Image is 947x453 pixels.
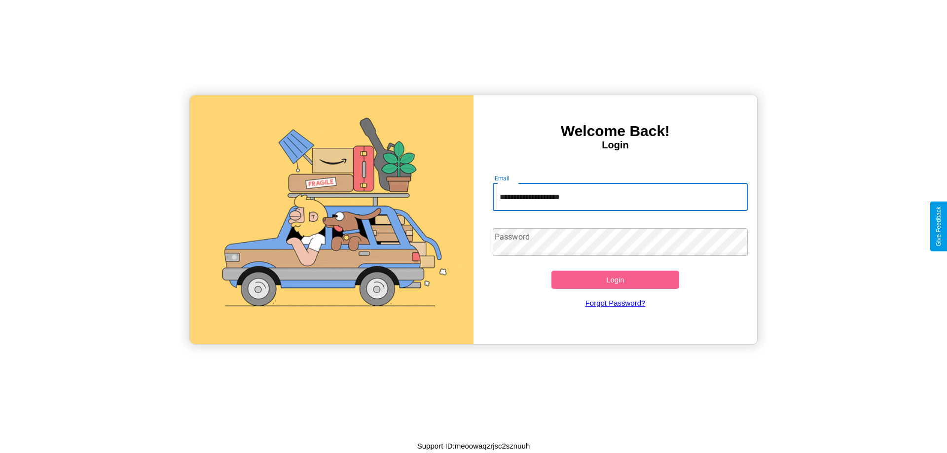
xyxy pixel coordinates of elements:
h3: Welcome Back! [473,123,757,139]
button: Login [551,271,679,289]
div: Give Feedback [935,207,942,246]
a: Forgot Password? [488,289,743,317]
label: Email [495,174,510,182]
img: gif [190,95,473,344]
p: Support ID: meoowaqzrjsc2sznuuh [417,439,530,453]
h4: Login [473,139,757,151]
